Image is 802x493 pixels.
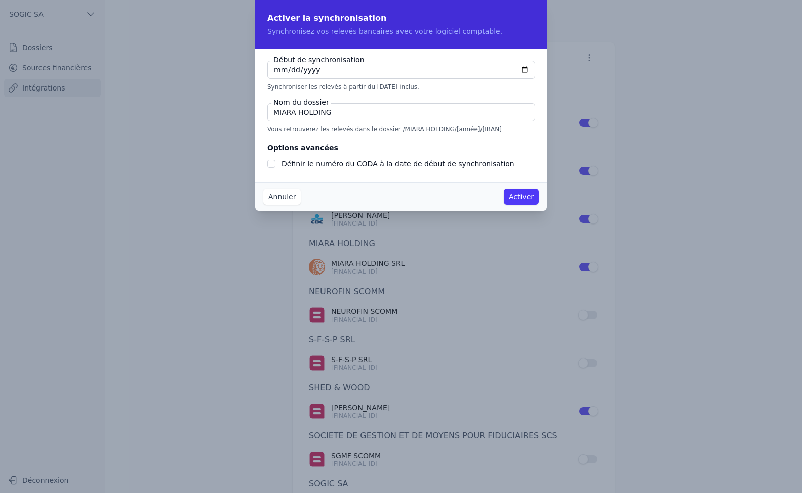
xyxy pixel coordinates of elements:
p: Synchroniser les relevés à partir du [DATE] inclus. [267,83,535,91]
label: Nom du dossier [271,97,331,107]
p: Vous retrouverez les relevés dans le dossier /MIARA HOLDING/[année]/[IBAN] [267,125,535,133]
button: Annuler [263,189,301,205]
h2: Activer la synchronisation [267,12,535,24]
label: Définir le numéro du CODA à la date de début de synchronisation [282,160,514,168]
label: Début de synchronisation [271,55,367,65]
button: Activer [504,189,539,205]
p: Synchronisez vos relevés bancaires avec votre logiciel comptable. [267,26,535,36]
input: NOM SOCIETE [267,103,535,121]
legend: Options avancées [267,142,338,154]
